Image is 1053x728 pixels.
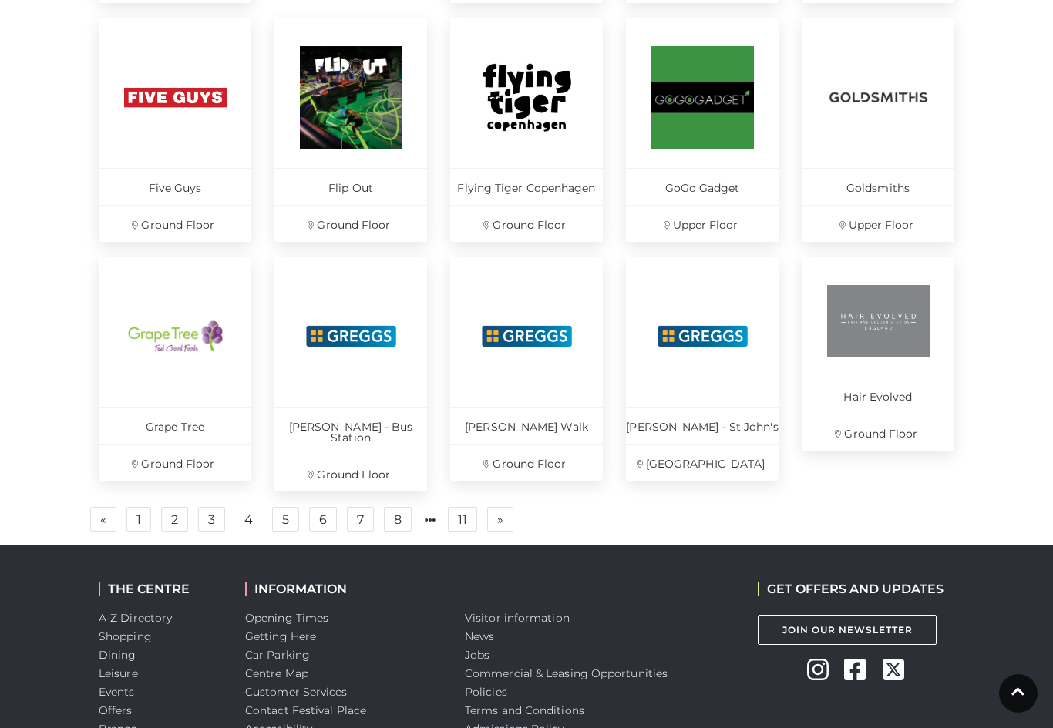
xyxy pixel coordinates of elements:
p: Upper Floor [626,205,779,242]
a: Commercial & Leasing Opportunities [465,666,668,680]
a: Customer Services [245,685,348,699]
a: 2 [161,507,188,532]
a: 8 [384,507,412,532]
a: [PERSON_NAME] Walk Ground Floor [450,257,603,481]
a: Next [487,507,513,532]
a: 4 [235,508,262,532]
a: 1 [126,507,151,532]
a: Shopping [99,629,152,643]
p: Ground Floor [450,444,603,481]
a: News [465,629,494,643]
p: [PERSON_NAME] Walk [450,407,603,444]
a: Contact Festival Place [245,703,366,717]
p: Ground Floor [99,205,251,242]
a: Jobs [465,648,489,662]
a: Goldsmiths Upper Floor [802,18,954,242]
a: 11 [448,507,477,532]
a: Hair Evolved Ground Floor [802,257,954,451]
a: Offers [99,703,133,717]
p: [GEOGRAPHIC_DATA] [626,444,779,481]
a: Flying Tiger Copenhagen Ground Floor [450,18,603,242]
p: Grape Tree [99,407,251,444]
p: Ground Floor [274,455,427,491]
a: 6 [309,507,337,532]
a: Join Our Newsletter [758,615,937,645]
a: Previous [90,507,116,532]
p: Hair Evolved [802,377,954,414]
p: Ground Floor [274,205,427,242]
span: « [100,514,106,525]
p: Flip Out [274,168,427,205]
a: Centre Map [245,666,308,680]
p: [PERSON_NAME] - Bus Station [274,407,427,455]
p: Upper Floor [802,205,954,242]
a: GoGo Gadget Upper Floor [626,18,779,242]
h2: THE CENTRE [99,582,222,596]
h2: GET OFFERS AND UPDATES [758,582,944,596]
a: Car Parking [245,648,310,662]
p: [PERSON_NAME] - St John's [626,407,779,444]
p: Ground Floor [99,444,251,481]
a: A-Z Directory [99,611,172,625]
a: Flip Out Ground Floor [274,18,427,242]
a: [PERSON_NAME] - St John's [GEOGRAPHIC_DATA] [626,257,779,481]
a: [PERSON_NAME] - Bus Station Ground Floor [274,257,427,491]
a: Opening Times [245,611,328,625]
span: » [497,514,503,525]
a: Grape Tree Ground Floor [99,257,251,481]
p: Flying Tiger Copenhagen [450,168,603,205]
p: Goldsmiths [802,168,954,205]
p: Five Guys [99,168,251,205]
a: Terms and Conditions [465,703,584,717]
a: 5 [272,507,299,532]
p: GoGo Gadget [626,168,779,205]
a: Visitor information [465,611,570,625]
a: Getting Here [245,629,316,643]
a: Events [99,685,135,699]
a: 3 [198,507,225,532]
a: Leisure [99,666,138,680]
a: Five Guys Ground Floor [99,18,251,242]
p: Ground Floor [450,205,603,242]
a: 7 [347,507,374,532]
a: Policies [465,685,507,699]
p: Ground Floor [802,414,954,451]
h2: INFORMATION [245,582,442,596]
a: Dining [99,648,136,662]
